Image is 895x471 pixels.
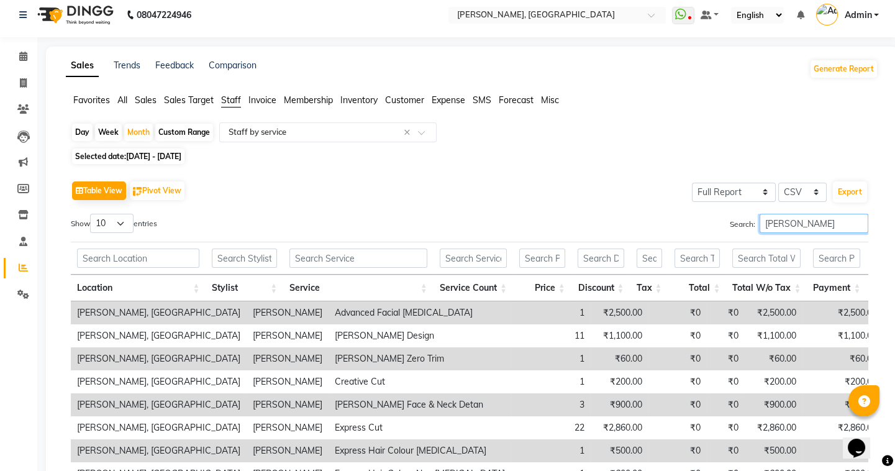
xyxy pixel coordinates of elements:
[155,124,213,141] div: Custom Range
[802,347,883,370] td: ₹60.00
[71,347,247,370] td: [PERSON_NAME], [GEOGRAPHIC_DATA]
[807,275,866,301] th: Payment: activate to sort column ascending
[511,393,591,416] td: 3
[707,393,745,416] td: ₹0
[571,275,630,301] th: Discount: activate to sort column ascending
[212,249,277,268] input: Search Stylist
[648,347,707,370] td: ₹0
[247,439,329,462] td: [PERSON_NAME]
[247,393,329,416] td: [PERSON_NAME]
[473,94,491,106] span: SMS
[432,94,465,106] span: Expense
[519,249,565,268] input: Search Price
[745,347,802,370] td: ₹60.00
[499,94,534,106] span: Forecast
[126,152,181,161] span: [DATE] - [DATE]
[221,94,241,106] span: Staff
[802,439,883,462] td: ₹500.00
[71,214,157,233] label: Show entries
[71,275,206,301] th: Location: activate to sort column ascending
[206,275,283,301] th: Stylist: activate to sort column ascending
[707,324,745,347] td: ₹0
[745,393,802,416] td: ₹900.00
[707,439,745,462] td: ₹0
[71,416,247,439] td: [PERSON_NAME], [GEOGRAPHIC_DATA]
[591,416,648,439] td: ₹2,860.00
[802,416,883,439] td: ₹2,860.00
[329,370,511,393] td: Creative Cut
[648,324,707,347] td: ₹0
[71,324,247,347] td: [PERSON_NAME], [GEOGRAPHIC_DATA]
[404,126,414,139] span: Clear all
[209,60,257,71] a: Comparison
[66,55,99,77] a: Sales
[591,324,648,347] td: ₹1,100.00
[726,275,807,301] th: Total W/o Tax: activate to sort column ascending
[511,439,591,462] td: 1
[707,301,745,324] td: ₹0
[247,416,329,439] td: [PERSON_NAME]
[648,416,707,439] td: ₹0
[707,370,745,393] td: ₹0
[329,324,511,347] td: [PERSON_NAME] Design
[248,94,276,106] span: Invoice
[117,94,127,106] span: All
[813,249,860,268] input: Search Payment
[329,301,511,324] td: Advanced Facial [MEDICAL_DATA]
[591,393,648,416] td: ₹900.00
[668,275,727,301] th: Total: activate to sort column ascending
[155,60,194,71] a: Feedback
[73,94,110,106] span: Favorites
[630,275,668,301] th: Tax: activate to sort column ascending
[833,181,867,203] button: Export
[730,214,868,233] label: Search:
[745,324,802,347] td: ₹1,100.00
[77,249,199,268] input: Search Location
[637,249,662,268] input: Search Tax
[135,94,157,106] span: Sales
[578,249,624,268] input: Search Discount
[745,301,802,324] td: ₹2,500.00
[591,439,648,462] td: ₹500.00
[284,94,333,106] span: Membership
[247,301,329,324] td: [PERSON_NAME]
[675,249,720,268] input: Search Total
[247,347,329,370] td: [PERSON_NAME]
[511,347,591,370] td: 1
[283,275,434,301] th: Service: activate to sort column ascending
[591,370,648,393] td: ₹200.00
[511,416,591,439] td: 22
[72,181,126,200] button: Table View
[745,370,802,393] td: ₹200.00
[802,301,883,324] td: ₹2,500.00
[440,249,507,268] input: Search Service Count
[72,124,93,141] div: Day
[90,214,134,233] select: Showentries
[329,347,511,370] td: [PERSON_NAME] Zero Trim
[591,301,648,324] td: ₹2,500.00
[72,149,184,164] span: Selected date:
[844,9,871,22] span: Admin
[760,214,868,233] input: Search:
[71,393,247,416] td: [PERSON_NAME], [GEOGRAPHIC_DATA]
[164,94,214,106] span: Sales Target
[71,439,247,462] td: [PERSON_NAME], [GEOGRAPHIC_DATA]
[732,249,801,268] input: Search Total W/o Tax
[648,393,707,416] td: ₹0
[511,324,591,347] td: 11
[124,124,153,141] div: Month
[133,187,142,196] img: pivot.png
[745,416,802,439] td: ₹2,860.00
[648,370,707,393] td: ₹0
[130,181,184,200] button: Pivot View
[541,94,559,106] span: Misc
[707,416,745,439] td: ₹0
[591,347,648,370] td: ₹60.00
[434,275,513,301] th: Service Count: activate to sort column ascending
[329,416,511,439] td: Express Cut
[247,324,329,347] td: [PERSON_NAME]
[802,324,883,347] td: ₹1,100.00
[289,249,427,268] input: Search Service
[95,124,122,141] div: Week
[802,370,883,393] td: ₹200.00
